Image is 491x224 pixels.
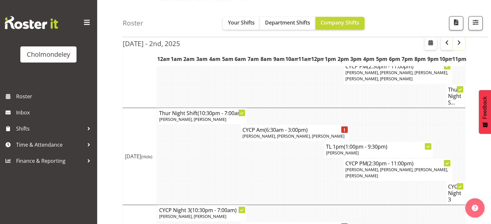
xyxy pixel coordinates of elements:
[265,19,310,26] span: Department Shifts
[159,207,245,213] h4: CYCP Night 3
[448,183,463,203] h4: CYCP Night 3
[159,110,245,116] h4: Thur Night Shift
[311,52,324,66] th: 12pm
[344,143,387,150] span: (1:00pm - 9:30pm)
[16,108,94,117] span: Inbox
[468,16,483,30] button: Filter Shifts
[425,37,437,50] button: Select a specific date within the roster.
[326,143,431,150] h4: TL 1pm
[401,52,414,66] th: 7pm
[272,52,285,66] th: 9am
[388,52,401,66] th: 6pm
[123,19,143,27] h4: Roster
[337,52,350,66] th: 2pm
[234,52,247,66] th: 6am
[324,52,337,66] th: 1pm
[247,52,260,66] th: 7am
[345,70,448,82] span: [PERSON_NAME], [PERSON_NAME], [PERSON_NAME], [PERSON_NAME], [PERSON_NAME]
[16,124,84,133] span: Shifts
[367,63,413,70] span: (2:30pm - 11:00pm)
[345,160,450,167] h4: CYCP PM
[345,63,450,70] h4: CYCP PM
[159,116,226,122] span: [PERSON_NAME], [PERSON_NAME]
[183,52,196,66] th: 2am
[285,52,298,66] th: 10am
[223,17,260,30] button: Your Shifts
[16,156,84,166] span: Finance & Reporting
[196,52,209,66] th: 3am
[260,52,273,66] th: 8am
[221,52,234,66] th: 5am
[264,126,308,133] span: (6:30am - 3:00pm)
[449,16,463,30] button: Download a PDF of the roster according to the set date range.
[170,52,183,66] th: 1am
[367,160,413,167] span: (2:30pm - 11:00pm)
[16,140,84,150] span: Time & Attendance
[426,52,439,66] th: 9pm
[27,50,70,59] div: Cholmondeley
[159,213,226,219] span: [PERSON_NAME], [PERSON_NAME]
[321,19,359,26] span: Company Shifts
[439,52,452,66] th: 10pm
[315,17,364,30] button: Company Shifts
[326,150,359,156] span: [PERSON_NAME]
[345,167,448,179] span: [PERSON_NAME], [PERSON_NAME], [PERSON_NAME], [PERSON_NAME]
[157,52,170,66] th: 12am
[482,96,488,119] span: Feedback
[260,17,315,30] button: Department Shifts
[479,90,491,134] button: Feedback - Show survey
[472,205,478,211] img: help-xxl-2.png
[16,92,94,101] span: Roster
[350,52,363,66] th: 3pm
[375,52,388,66] th: 5pm
[242,127,347,133] h4: CYCP Am
[242,133,344,139] span: [PERSON_NAME], [PERSON_NAME], [PERSON_NAME]
[141,154,152,160] span: (Hide)
[298,52,311,66] th: 11am
[123,39,180,48] h2: [DATE] - 2nd, 2025
[228,19,255,26] span: Your Shifts
[123,108,157,205] td: [DATE]
[5,16,58,29] img: Rosterit website logo
[190,207,237,214] span: (10:30pm - 7:00am)
[209,52,221,66] th: 4am
[452,52,465,66] th: 11pm
[414,52,427,66] th: 8pm
[363,52,375,66] th: 4pm
[448,86,463,106] h4: Thur Night S...
[198,110,244,117] span: (10:30pm - 7:00am)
